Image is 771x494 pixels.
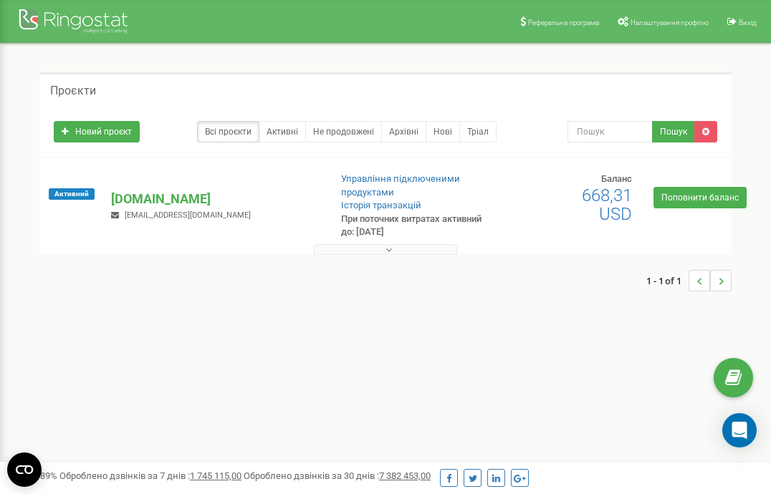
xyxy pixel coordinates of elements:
div: Open Intercom Messenger [722,413,757,447]
a: Історія транзакцій [341,200,421,210]
span: Баланс [601,173,632,184]
u: 1 745 115,00 [190,470,241,481]
a: Новий проєкт [54,121,140,142]
span: 668,31 USD [582,185,632,224]
a: Нові [426,121,460,142]
span: Налаштування профілю [631,19,709,26]
a: Тріал [459,121,497,142]
a: Всі проєкти [197,121,259,142]
span: [EMAIL_ADDRESS][DOMAIN_NAME] [125,210,251,220]
h5: Проєкти [50,84,96,97]
input: Пошук [568,121,653,142]
p: [DOMAIN_NAME] [111,190,318,208]
span: 1 - 1 of 1 [646,270,689,291]
a: Не продовжені [305,121,382,142]
p: При поточних витратах активний до: [DATE] [341,213,491,239]
a: Активні [259,121,306,142]
a: Управління підключеними продуктами [341,173,460,198]
button: Open CMP widget [7,452,42,487]
span: Оброблено дзвінків за 30 днів : [244,470,431,481]
span: Активний [49,188,95,200]
u: 7 382 453,00 [379,470,431,481]
nav: ... [646,256,732,306]
span: Реферальна програма [528,19,599,26]
button: Пошук [652,121,695,142]
a: Поповнити баланс [653,187,747,208]
a: Архівні [381,121,426,142]
span: Оброблено дзвінків за 7 днів : [59,470,241,481]
span: Вихід [739,19,757,26]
